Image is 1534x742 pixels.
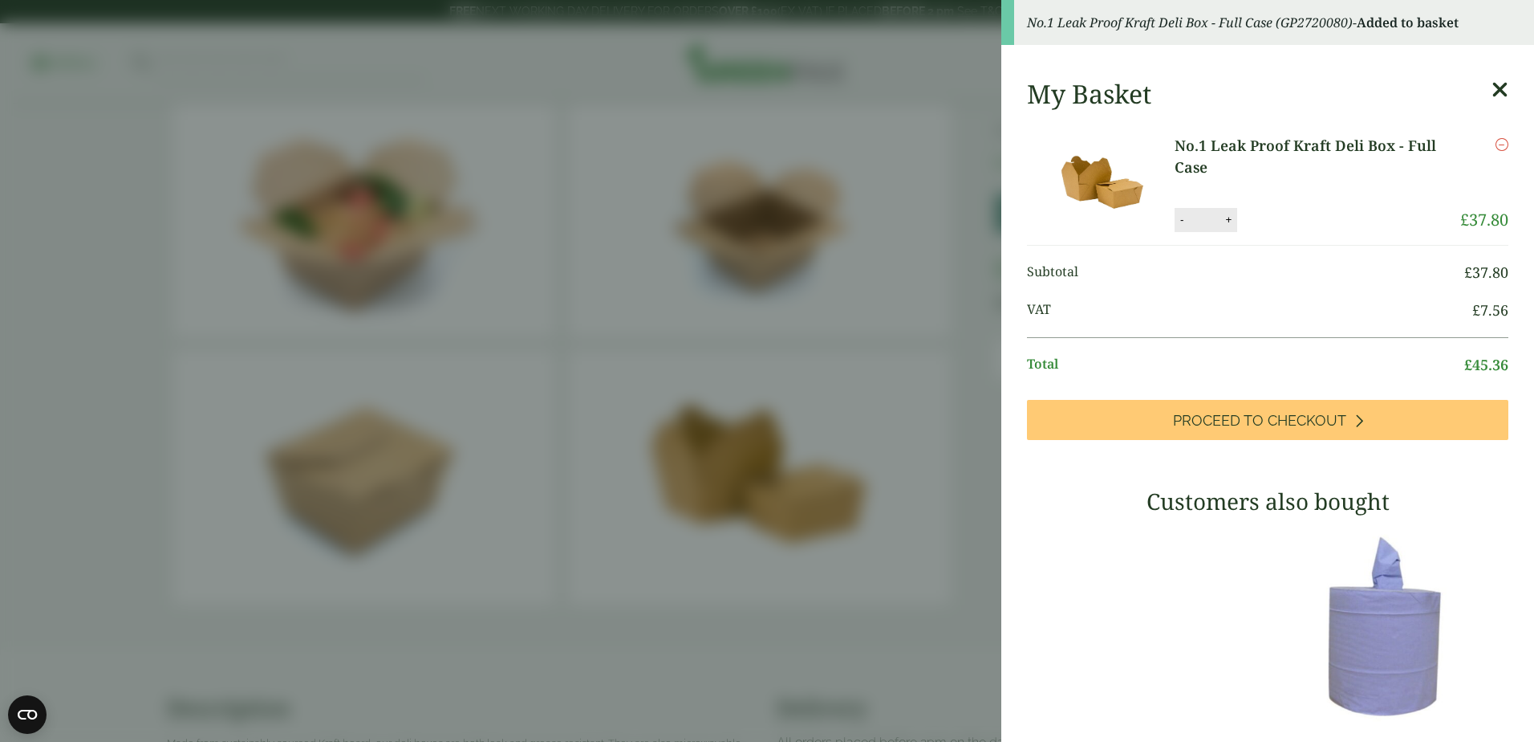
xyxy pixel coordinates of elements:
[1027,400,1508,440] a: Proceed to Checkout
[1472,300,1508,320] bdi: 7.56
[1357,14,1459,31] strong: Added to basket
[1464,355,1472,374] span: £
[1460,209,1508,230] bdi: 37.80
[1464,263,1508,282] bdi: 37.80
[1464,355,1508,374] bdi: 45.36
[1027,79,1151,109] h2: My Basket
[1464,263,1472,282] span: £
[1220,213,1236,226] button: +
[1460,209,1469,230] span: £
[1027,488,1508,516] h3: Customers also bought
[1175,213,1188,226] button: -
[1175,135,1460,178] a: No.1 Leak Proof Kraft Deli Box - Full Case
[1027,262,1464,283] span: Subtotal
[1027,354,1464,376] span: Total
[1030,135,1175,231] img: No.1 Leak proof Kraft Deli Box -Full Case of-0
[1027,300,1472,321] span: VAT
[1173,412,1346,430] span: Proceed to Checkout
[1472,300,1480,320] span: £
[1276,526,1508,727] img: 3630017-2-Ply-Blue-Centre-Feed-104m
[1027,14,1353,31] em: No.1 Leak Proof Kraft Deli Box - Full Case (GP2720080)
[1495,135,1508,154] a: Remove this item
[8,695,47,734] button: Open CMP widget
